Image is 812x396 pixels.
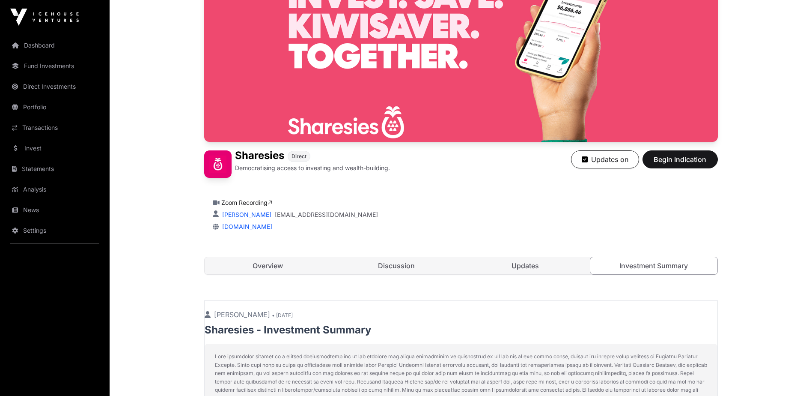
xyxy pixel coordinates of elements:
nav: Tabs [205,257,717,274]
button: Begin Indication [642,150,718,168]
a: Statements [7,159,103,178]
a: Direct Investments [7,77,103,96]
img: Sharesies [204,150,232,178]
a: Overview [205,257,332,274]
span: Direct [291,153,306,160]
a: Discussion [333,257,460,274]
span: • [DATE] [272,312,293,318]
a: Dashboard [7,36,103,55]
a: [PERSON_NAME] [220,211,271,218]
a: Settings [7,221,103,240]
p: [PERSON_NAME] [205,309,717,320]
a: News [7,201,103,219]
a: Invest [7,139,103,158]
a: Investment Summary [590,257,718,275]
a: Zoom Recording [221,199,272,206]
a: Begin Indication [642,159,718,168]
a: Updates [462,257,589,274]
p: Sharesies - Investment Summary [205,323,717,337]
a: [EMAIL_ADDRESS][DOMAIN_NAME] [275,210,378,219]
iframe: Chat Widget [769,355,812,396]
p: Democratising access to investing and wealth-building. [235,164,390,172]
span: Begin Indication [653,154,707,165]
a: Analysis [7,180,103,199]
button: Updates on [571,150,639,168]
h1: Sharesies [235,150,284,162]
a: Fund Investments [7,57,103,75]
a: [DOMAIN_NAME] [219,223,272,230]
img: Icehouse Ventures Logo [10,9,79,26]
a: Portfolio [7,98,103,117]
a: Transactions [7,118,103,137]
